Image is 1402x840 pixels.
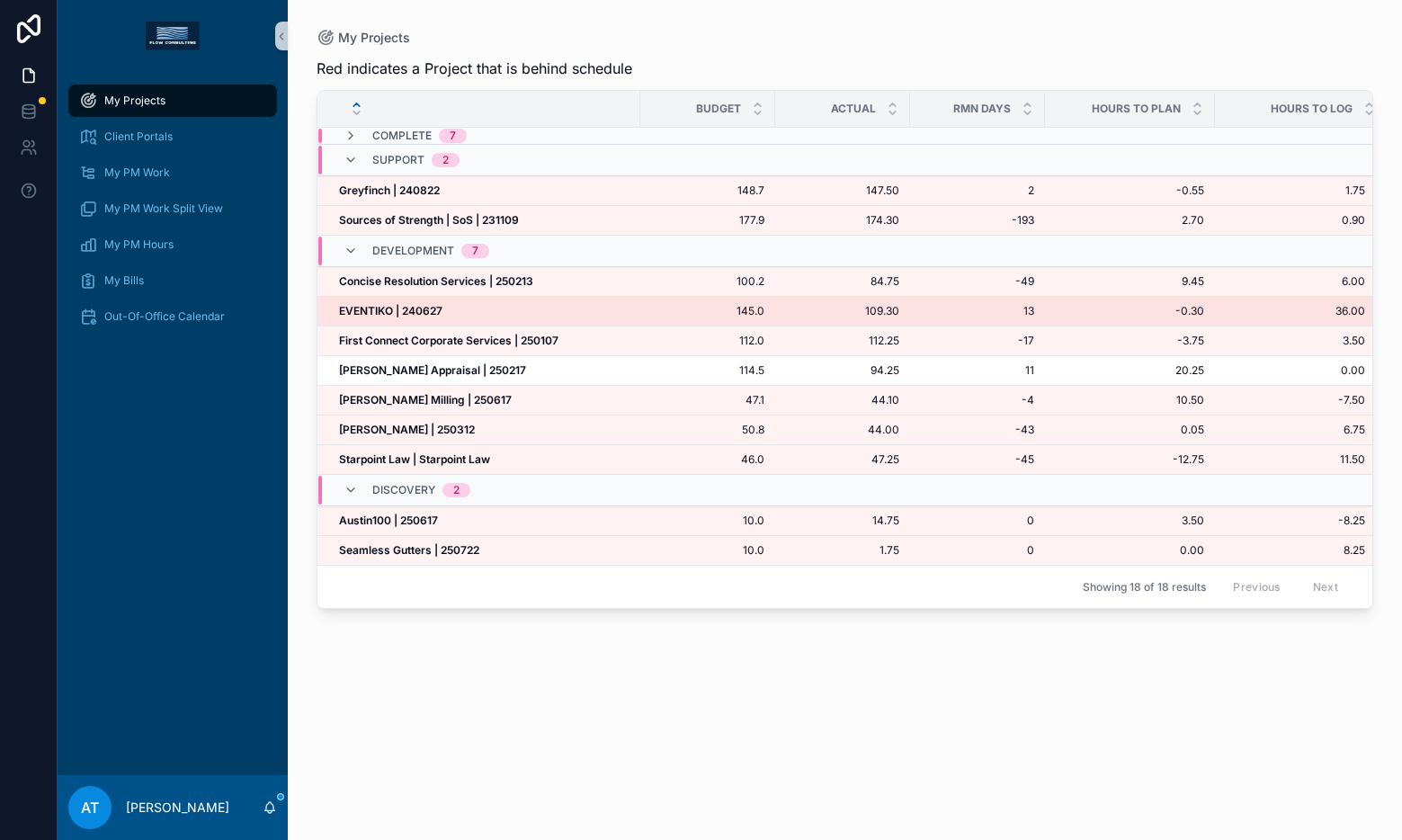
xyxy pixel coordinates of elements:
a: 147.50 [786,183,899,198]
a: 3.50 [1056,514,1204,528]
a: 44.10 [786,393,899,407]
a: 50.8 [651,423,764,437]
span: Development [372,244,454,258]
span: 114.5 [651,363,764,378]
a: 177.9 [651,213,764,228]
a: My Bills [68,264,277,297]
a: 36.00 [1216,304,1365,318]
a: 46.0 [651,452,764,467]
span: 6.75 [1216,423,1365,437]
a: 145.0 [651,304,764,318]
span: Out-Of-Office Calendar [104,309,225,324]
a: 2 [921,183,1034,198]
a: 1.75 [1216,183,1365,198]
span: 112.25 [786,334,899,348]
a: -193 [921,213,1034,228]
a: 11 [921,363,1034,378]
a: 2.70 [1056,213,1204,228]
a: [PERSON_NAME] | 250312 [339,423,630,437]
span: RMN Days [953,102,1011,116]
a: My PM Work [68,156,277,189]
a: 47.1 [651,393,764,407]
a: 14.75 [786,514,899,528]
span: 3.50 [1216,334,1365,348]
a: -4 [921,393,1034,407]
a: -0.55 [1056,183,1204,198]
a: Seamless Gutters | 250722 [339,543,630,558]
a: 47.25 [786,452,899,467]
span: My PM Work Split View [104,201,223,216]
span: Budget [696,102,741,116]
a: -8.25 [1216,514,1365,528]
a: -43 [921,423,1034,437]
a: EVENTIKO | 240627 [339,304,630,318]
a: 44.00 [786,423,899,437]
a: Austin100 | 250617 [339,514,630,528]
div: 2 [442,153,449,167]
a: -7.50 [1216,393,1365,407]
a: First Connect Corporate Services | 250107 [339,334,630,348]
strong: Starpoint Law | Starpoint Law [339,452,490,466]
span: Showing 18 of 18 results [1083,580,1206,594]
span: My PM Work [104,165,170,180]
a: Out-Of-Office Calendar [68,300,277,333]
a: 10.0 [651,514,764,528]
a: 0 [921,543,1034,558]
span: Support [372,153,424,167]
a: Starpoint Law | Starpoint Law [339,452,630,467]
a: 10.50 [1056,393,1204,407]
a: 0.90 [1216,213,1365,228]
a: -45 [921,452,1034,467]
span: -12.75 [1056,452,1204,467]
strong: Austin100 | 250617 [339,514,438,527]
a: 1.75 [786,543,899,558]
a: 100.2 [651,274,764,289]
span: 112.0 [651,334,764,348]
a: -3.75 [1056,334,1204,348]
a: My PM Work Split View [68,192,277,225]
span: Hours to Log [1271,102,1353,116]
a: 109.30 [786,304,899,318]
span: My Bills [104,273,144,288]
strong: Sources of Strength | SoS | 231109 [339,213,519,227]
a: 6.00 [1216,274,1365,289]
a: -49 [921,274,1034,289]
a: 174.30 [786,213,899,228]
a: 8.25 [1216,543,1365,558]
a: 0 [921,514,1034,528]
a: 20.25 [1056,363,1204,378]
strong: Greyfinch | 240822 [339,183,440,197]
a: 0.05 [1056,423,1204,437]
span: My Projects [338,29,410,47]
a: My Projects [68,85,277,117]
a: 9.45 [1056,274,1204,289]
a: 148.7 [651,183,764,198]
span: Discovery [372,483,435,497]
a: 13 [921,304,1034,318]
strong: Seamless Gutters | 250722 [339,543,479,557]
